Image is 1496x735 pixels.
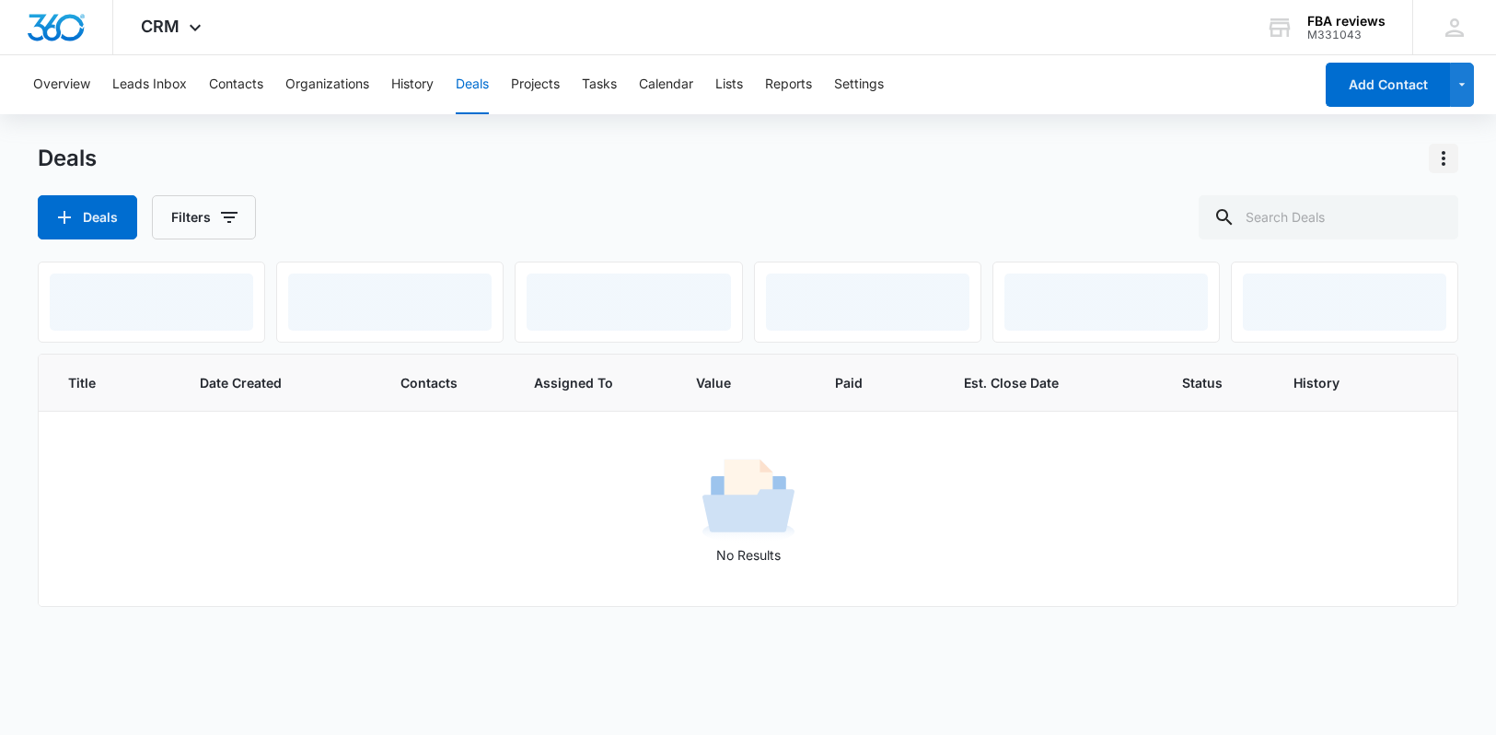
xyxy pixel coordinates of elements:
button: Overview [33,55,90,114]
span: Value [696,373,764,392]
span: Contacts [400,373,490,392]
span: CRM [141,17,180,36]
button: Actions [1429,144,1458,173]
button: Settings [834,55,884,114]
img: No Results [702,453,794,545]
span: Est. Close Date [964,373,1111,392]
span: Assigned To [534,373,652,392]
button: Deals [38,195,137,239]
button: Lists [715,55,743,114]
button: Add Contact [1326,63,1450,107]
button: Filters [152,195,256,239]
span: Title [68,373,129,392]
div: account id [1307,29,1386,41]
span: Status [1182,373,1249,392]
button: Leads Inbox [112,55,187,114]
span: Paid [835,373,894,392]
div: account name [1307,14,1386,29]
button: Deals [456,55,489,114]
button: Projects [511,55,560,114]
span: Date Created [200,373,330,392]
button: History [391,55,434,114]
p: No Results [40,545,1457,565]
span: History [1293,373,1368,392]
button: Reports [765,55,812,114]
h1: Deals [38,145,97,172]
button: Organizations [285,55,369,114]
button: Contacts [209,55,263,114]
button: Tasks [582,55,617,114]
input: Search Deals [1199,195,1458,239]
button: Calendar [639,55,693,114]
